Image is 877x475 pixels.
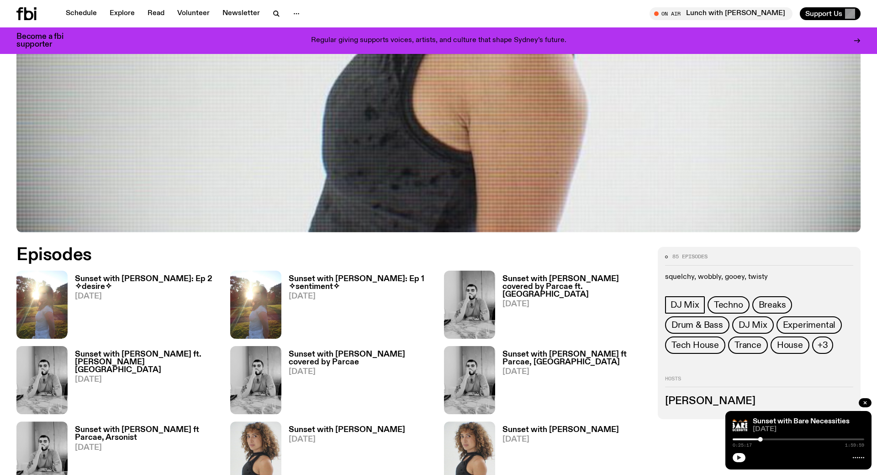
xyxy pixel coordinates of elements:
span: Trance [734,340,761,350]
span: 0:25:17 [733,443,752,448]
a: Sunset with [PERSON_NAME]: Ep 2 ✧desire✧[DATE] [68,275,219,339]
span: 85 episodes [672,254,708,259]
span: Breaks [759,300,786,310]
span: [DATE] [75,376,219,384]
h3: Sunset with [PERSON_NAME] covered by Parcae [289,351,433,366]
a: DJ Mix [732,316,774,334]
a: Sunset with Bare Necessities [753,418,850,425]
button: +3 [812,336,834,354]
h2: Episodes [16,247,576,263]
span: [DATE] [75,444,219,452]
a: Experimental [777,316,842,334]
a: Read [142,7,170,20]
a: Sunset with [PERSON_NAME] covered by Parcae[DATE] [281,351,433,414]
h3: Sunset with [PERSON_NAME] [289,426,405,434]
span: +3 [818,340,828,350]
a: Schedule [60,7,102,20]
a: Sunset with [PERSON_NAME] covered by Parcae ft. [GEOGRAPHIC_DATA][DATE] [495,275,647,339]
span: Experimental [783,320,836,330]
span: DJ Mix [739,320,767,330]
img: Bare Necessities [733,418,747,433]
span: [DATE] [289,368,433,376]
span: 1:59:59 [845,443,864,448]
a: Trance [728,336,768,354]
a: DJ Mix [665,296,705,314]
span: Tech House [671,340,719,350]
span: House [777,340,803,350]
a: Drum & Bass [665,316,729,334]
a: Sunset with [PERSON_NAME]: Ep 1 ✧sentiment✧[DATE] [281,275,433,339]
p: Regular giving supports voices, artists, and culture that shape Sydney’s future. [311,37,566,45]
a: Sunset with [PERSON_NAME] ft. [PERSON_NAME][GEOGRAPHIC_DATA][DATE] [68,351,219,414]
span: [DATE] [753,426,864,433]
h3: Sunset with [PERSON_NAME] ft Parcae, [GEOGRAPHIC_DATA] [502,351,647,366]
button: On AirLunch with [PERSON_NAME] [650,7,792,20]
a: Explore [104,7,140,20]
h3: Sunset with [PERSON_NAME]: Ep 1 ✧sentiment✧ [289,275,433,291]
button: Support Us [800,7,861,20]
h3: Sunset with [PERSON_NAME] ft Parcae, Arsonist [75,426,219,442]
a: Techno [708,296,750,314]
a: Sunset with [PERSON_NAME] ft Parcae, [GEOGRAPHIC_DATA][DATE] [495,351,647,414]
span: Support Us [805,10,842,18]
p: squelchy, wobbly, gooey, twisty [665,272,853,281]
h3: Sunset with [PERSON_NAME] [502,426,619,434]
span: [DATE] [502,368,647,376]
span: DJ Mix [671,300,699,310]
a: Newsletter [217,7,265,20]
span: Techno [714,300,743,310]
span: [DATE] [289,436,405,443]
span: [DATE] [502,436,619,443]
h3: Sunset with [PERSON_NAME]: Ep 2 ✧desire✧ [75,275,219,291]
a: Breaks [752,296,792,314]
a: Tech House [665,336,725,354]
span: Drum & Bass [671,320,723,330]
h3: Become a fbi supporter [16,33,75,48]
span: [DATE] [289,293,433,300]
a: Volunteer [172,7,215,20]
span: [DATE] [75,293,219,300]
h3: Sunset with [PERSON_NAME] ft. [PERSON_NAME][GEOGRAPHIC_DATA] [75,351,219,374]
h3: Sunset with [PERSON_NAME] covered by Parcae ft. [GEOGRAPHIC_DATA] [502,275,647,299]
span: [DATE] [502,300,647,308]
h3: [PERSON_NAME] [665,396,853,406]
a: House [771,336,809,354]
h2: Hosts [665,376,853,387]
